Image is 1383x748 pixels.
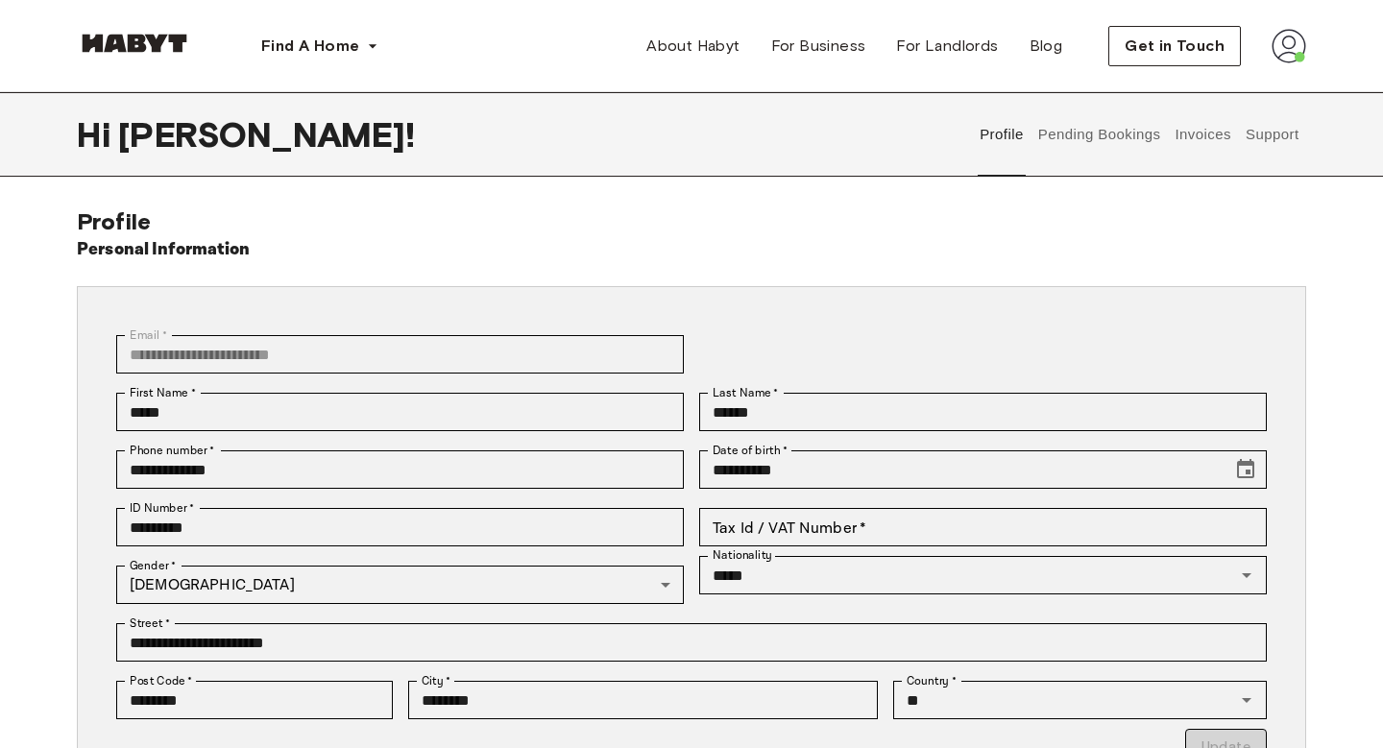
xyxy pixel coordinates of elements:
span: For Landlords [896,35,998,58]
label: First Name [130,384,196,401]
a: For Business [756,27,882,65]
a: For Landlords [881,27,1013,65]
label: Country [907,672,957,689]
label: Post Code [130,672,193,689]
div: [DEMOGRAPHIC_DATA] [116,566,684,604]
h6: Personal Information [77,236,251,263]
span: Hi [77,114,118,155]
button: Open [1233,562,1260,589]
button: Open [1233,687,1260,713]
label: Gender [130,557,176,574]
span: [PERSON_NAME] ! [118,114,415,155]
button: Choose date, selected date is Apr 3, 2001 [1226,450,1265,489]
label: Nationality [713,547,772,564]
label: Phone number [130,442,215,459]
span: Find A Home [261,35,359,58]
span: About Habyt [646,35,740,58]
div: You can't change your email address at the moment. Please reach out to customer support in case y... [116,335,684,374]
a: About Habyt [631,27,755,65]
div: user profile tabs [973,92,1306,177]
span: Profile [77,207,151,235]
label: Email [130,326,167,344]
label: Date of birth [713,442,788,459]
label: ID Number [130,499,194,517]
label: City [422,672,451,689]
img: avatar [1272,29,1306,63]
button: Find A Home [246,27,394,65]
span: For Business [771,35,866,58]
button: Pending Bookings [1035,92,1163,177]
span: Get in Touch [1125,35,1225,58]
button: Get in Touch [1108,26,1241,66]
button: Profile [978,92,1027,177]
label: Street [130,615,170,632]
span: Blog [1030,35,1063,58]
img: Habyt [77,34,192,53]
a: Blog [1014,27,1079,65]
button: Invoices [1173,92,1233,177]
label: Last Name [713,384,779,401]
button: Support [1243,92,1301,177]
